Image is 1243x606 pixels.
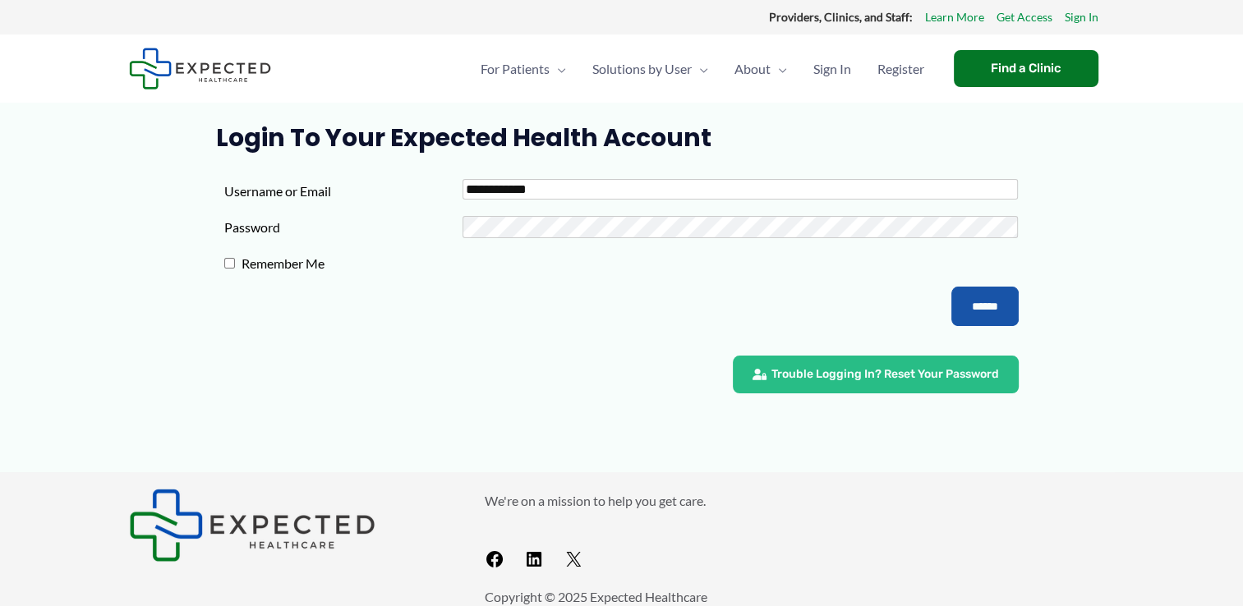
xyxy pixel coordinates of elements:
[485,489,1115,513] p: We're on a mission to help you get care.
[997,7,1052,28] a: Get Access
[864,40,937,98] a: Register
[800,40,864,98] a: Sign In
[877,40,924,98] span: Register
[129,489,444,562] aside: Footer Widget 1
[771,369,999,380] span: Trouble Logging In? Reset Your Password
[129,489,375,562] img: Expected Healthcare Logo - side, dark font, small
[721,40,800,98] a: AboutMenu Toggle
[467,40,937,98] nav: Primary Site Navigation
[224,215,463,240] label: Password
[733,356,1019,393] a: Trouble Logging In? Reset Your Password
[216,123,1027,153] h1: Login to Your Expected Health Account
[467,40,579,98] a: For PatientsMenu Toggle
[235,251,473,276] label: Remember Me
[485,589,707,604] span: Copyright © 2025 Expected Healthcare
[692,40,708,98] span: Menu Toggle
[481,40,550,98] span: For Patients
[734,40,771,98] span: About
[925,7,984,28] a: Learn More
[550,40,566,98] span: Menu Toggle
[129,48,271,90] img: Expected Healthcare Logo - side, dark font, small
[954,50,1098,87] a: Find a Clinic
[771,40,787,98] span: Menu Toggle
[813,40,851,98] span: Sign In
[579,40,721,98] a: Solutions by UserMenu Toggle
[1065,7,1098,28] a: Sign In
[592,40,692,98] span: Solutions by User
[485,489,1115,576] aside: Footer Widget 2
[224,179,463,204] label: Username or Email
[769,10,913,24] strong: Providers, Clinics, and Staff:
